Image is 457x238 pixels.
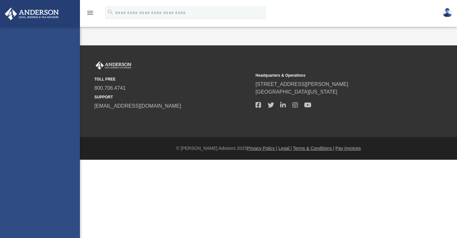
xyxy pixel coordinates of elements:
a: Privacy Policy | [247,146,277,151]
a: menu [86,12,94,17]
a: Pay Invoices [335,146,361,151]
a: [GEOGRAPHIC_DATA][US_STATE] [256,89,337,95]
img: User Pic [443,8,452,17]
a: Terms & Conditions | [293,146,334,151]
small: TOLL FREE [94,76,251,82]
i: search [107,9,114,16]
a: Legal | [279,146,292,151]
img: Anderson Advisors Platinum Portal [94,61,133,70]
a: [STREET_ADDRESS][PERSON_NAME] [256,81,348,87]
small: Headquarters & Operations [256,73,412,78]
small: SUPPORT [94,94,251,100]
div: © [PERSON_NAME] Advisors 2025 [80,145,457,152]
a: [EMAIL_ADDRESS][DOMAIN_NAME] [94,103,181,109]
i: menu [86,9,94,17]
img: Anderson Advisors Platinum Portal [3,8,61,20]
a: 800.706.4741 [94,85,126,91]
